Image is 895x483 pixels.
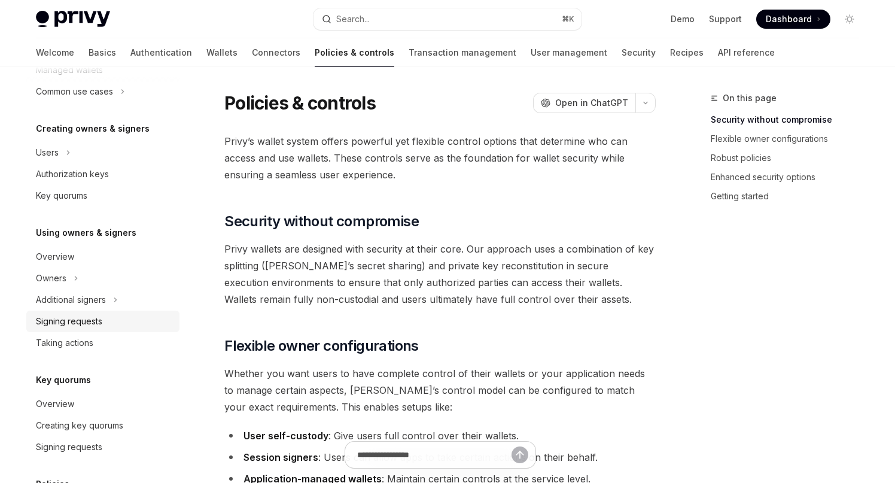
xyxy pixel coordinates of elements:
[89,38,116,67] a: Basics
[36,336,93,350] div: Taking actions
[26,289,179,311] button: Toggle Additional signers section
[670,38,704,67] a: Recipes
[36,440,102,454] div: Signing requests
[26,311,179,332] a: Signing requests
[224,241,656,308] span: Privy wallets are designed with security at their core. Our approach uses a combination of key sp...
[243,430,328,442] strong: User self-custody
[711,168,869,187] a: Enhanced security options
[206,38,238,67] a: Wallets
[224,212,419,231] span: Security without compromise
[26,142,179,163] button: Toggle Users section
[36,145,59,160] div: Users
[36,418,123,433] div: Creating key quorums
[512,446,528,463] button: Send message
[36,250,74,264] div: Overview
[224,336,419,356] span: Flexible owner configurations
[531,38,607,67] a: User management
[36,38,74,67] a: Welcome
[252,38,300,67] a: Connectors
[36,373,91,387] h5: Key quorums
[26,163,179,185] a: Authorization keys
[756,10,830,29] a: Dashboard
[533,93,635,113] button: Open in ChatGPT
[36,11,110,28] img: light logo
[315,38,394,67] a: Policies & controls
[26,246,179,268] a: Overview
[36,293,106,307] div: Additional signers
[224,427,656,444] li: : Give users full control over their wallets.
[36,397,74,411] div: Overview
[336,12,370,26] div: Search...
[224,365,656,415] span: Whether you want users to have complete control of their wallets or your application needs to man...
[711,187,869,206] a: Getting started
[709,13,742,25] a: Support
[409,38,516,67] a: Transaction management
[36,271,66,285] div: Owners
[130,38,192,67] a: Authentication
[26,81,179,102] button: Toggle Common use cases section
[36,226,136,240] h5: Using owners & signers
[711,148,869,168] a: Robust policies
[26,332,179,354] a: Taking actions
[671,13,695,25] a: Demo
[26,393,179,415] a: Overview
[26,415,179,436] a: Creating key quorums
[622,38,656,67] a: Security
[36,167,109,181] div: Authorization keys
[711,110,869,129] a: Security without compromise
[766,13,812,25] span: Dashboard
[718,38,775,67] a: API reference
[224,133,656,183] span: Privy’s wallet system offers powerful yet flexible control options that determine who can access ...
[562,14,574,24] span: ⌘ K
[36,189,87,203] div: Key quorums
[357,442,512,468] input: Ask a question...
[36,314,102,329] div: Signing requests
[36,121,150,136] h5: Creating owners & signers
[36,84,113,99] div: Common use cases
[26,185,179,206] a: Key quorums
[26,268,179,289] button: Toggle Owners section
[313,8,582,30] button: Open search
[224,92,376,114] h1: Policies & controls
[26,436,179,458] a: Signing requests
[555,97,628,109] span: Open in ChatGPT
[840,10,859,29] button: Toggle dark mode
[711,129,869,148] a: Flexible owner configurations
[723,91,777,105] span: On this page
